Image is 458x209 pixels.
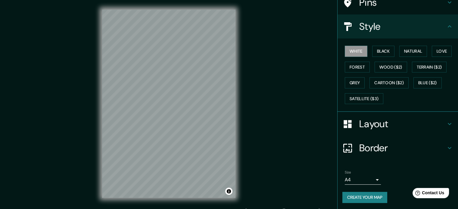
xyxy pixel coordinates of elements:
[369,77,409,88] button: Cartoon ($2)
[345,93,383,104] button: Satellite ($3)
[345,62,370,73] button: Forest
[102,10,235,198] canvas: Map
[338,112,458,136] div: Layout
[432,46,452,57] button: Love
[338,14,458,38] div: Style
[342,192,387,203] button: Create your map
[345,46,367,57] button: White
[225,188,232,195] button: Toggle attribution
[372,46,395,57] button: Black
[399,46,427,57] button: Natural
[359,142,446,154] h4: Border
[413,77,442,88] button: Blue ($2)
[375,62,407,73] button: Wood ($2)
[359,118,446,130] h4: Layout
[404,186,451,202] iframe: Help widget launcher
[412,62,447,73] button: Terrain ($2)
[345,170,351,175] label: Size
[345,175,381,185] div: A4
[338,136,458,160] div: Border
[359,20,446,32] h4: Style
[345,77,365,88] button: Grey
